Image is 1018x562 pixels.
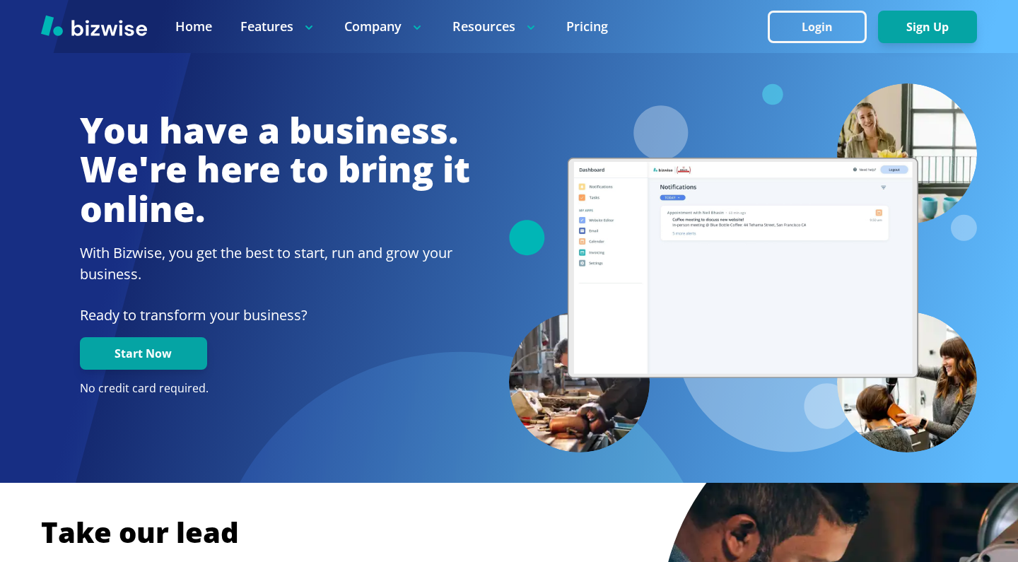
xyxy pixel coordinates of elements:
[878,21,977,34] a: Sign Up
[80,337,207,370] button: Start Now
[41,15,147,36] img: Bizwise Logo
[452,18,538,35] p: Resources
[80,305,470,326] p: Ready to transform your business?
[566,18,608,35] a: Pricing
[768,11,867,43] button: Login
[768,21,878,34] a: Login
[175,18,212,35] a: Home
[41,513,978,551] h2: Take our lead
[80,111,470,229] h1: You have a business. We're here to bring it online.
[240,18,316,35] p: Features
[80,347,207,361] a: Start Now
[80,381,470,397] p: No credit card required.
[878,11,977,43] button: Sign Up
[80,242,470,285] h2: With Bizwise, you get the best to start, run and grow your business.
[344,18,424,35] p: Company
